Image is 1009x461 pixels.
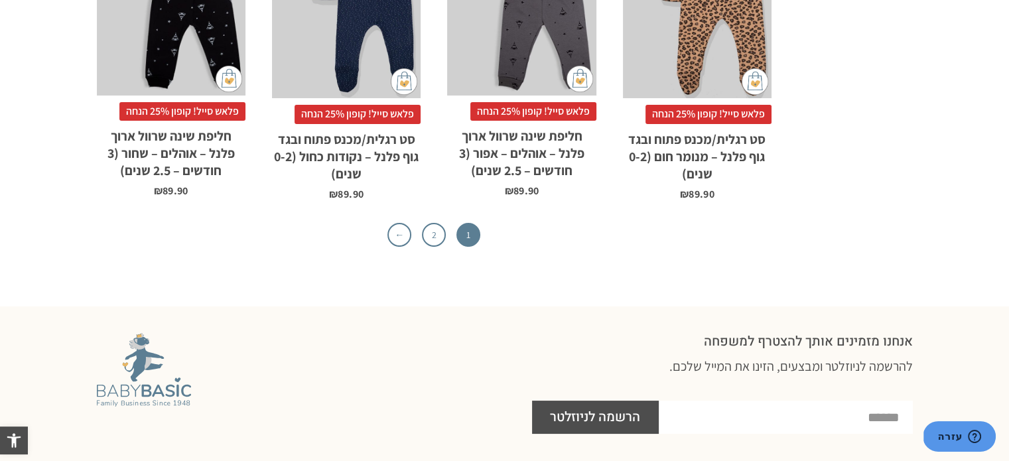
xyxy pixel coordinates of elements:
[550,401,640,434] span: הרשמה לניוזלטר
[422,223,446,247] a: 2
[154,184,188,198] bdi: 89.90
[97,333,191,407] img: Baby Basic מבית אריה בגדים לתינוקות
[504,184,513,198] span: ₪
[216,66,242,92] img: cat-mini-atc.png
[470,102,596,121] span: פלאש סייל! קופון 25% הנחה
[391,68,417,95] img: cat-mini-atc.png
[680,187,714,201] bdi: 89.90
[329,187,338,201] span: ₪
[447,121,596,179] h2: חליפת שינה שרוול ארוך פלנל – אוהלים – אפור (3 חודשים – 2.5 שנים)
[119,102,245,121] span: פלאש סייל! קופון 25% הנחה
[329,187,364,201] bdi: 89.90
[680,187,689,201] span: ₪
[923,421,996,454] iframe: פותח יישומון שאפשר לשוחח בו בצ'אט עם אחד הנציגים שלנו
[272,124,421,182] h2: סט רגלית/מכנס פתוח ובגד גוף פלנל – נקודות כחול (0-2 שנים)
[97,121,245,179] h2: חליפת שינה שרוול ארוך פלנל – אוהלים – שחור (3 חודשים – 2.5 שנים)
[532,357,913,394] h3: להרשמה לניוזלטר ומבצעים, הזינו את המייל שלכם.
[97,223,772,247] nav: עימוד מוצר
[295,105,421,123] span: פלאש סייל! קופון 25% הנחה
[504,184,539,198] bdi: 89.90
[567,66,593,92] img: cat-mini-atc.png
[742,68,768,95] img: cat-mini-atc.png
[456,223,480,247] span: 1
[532,333,913,350] h2: אנחנו מזמינים אותך להצטרף למשפחה
[532,401,659,434] button: הרשמה לניוזלטר
[623,124,772,182] h2: סט רגלית/מכנס פתוח ובגד גוף פלנל – מנומר חום (0-2 שנים)
[645,105,772,123] span: פלאש סייל! קופון 25% הנחה
[387,223,411,247] a: ←
[154,184,163,198] span: ₪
